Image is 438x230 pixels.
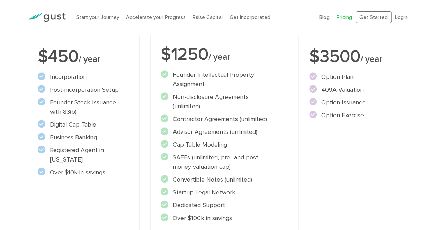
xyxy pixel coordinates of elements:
li: Digital Cap Table [38,120,129,129]
li: Business Banking [38,133,129,142]
li: Startup Legal Network [161,188,277,197]
img: Gust Logo [27,13,66,22]
li: Founder Intellectual Property Assignment [161,70,277,89]
li: SAFEs (unlimited, pre- and post-money valuation cap) [161,153,277,172]
li: Convertible Notes (unlimited) [161,175,277,184]
span: / year [360,54,382,64]
span: / year [208,52,230,62]
li: Option Exercise [309,111,400,120]
li: Post-incorporation Setup [38,85,129,94]
a: Pricing [337,14,352,20]
div: $450 [38,48,129,65]
li: Over $10k in savings [38,168,129,177]
a: Get Incorporated [230,14,270,20]
a: Accelerate your Progress [126,14,186,20]
li: Founder Stock Issuance with 83(b) [38,98,129,117]
a: Start your Journey [76,14,119,20]
li: Option Issuance [309,98,400,107]
li: Advisor Agreements (unlimited) [161,127,277,137]
a: Login [395,14,408,20]
li: Dedicated Support [161,201,277,210]
a: Blog [319,14,330,20]
li: Incorporation [38,72,129,82]
li: 409A Valuation [309,85,400,94]
li: Contractor Agreements (unlimited) [161,114,277,124]
li: Registered Agent in [US_STATE] [38,146,129,164]
div: $1250 [161,46,277,63]
a: Get Started [356,11,392,24]
div: $3500 [309,48,400,65]
li: Option Plan [309,72,400,82]
li: Cap Table Modeling [161,140,277,149]
li: Over $100k in savings [161,213,277,223]
a: Raise Capital [193,14,223,20]
span: / year [79,54,100,64]
li: Non-disclosure Agreements (unlimited) [161,92,277,111]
